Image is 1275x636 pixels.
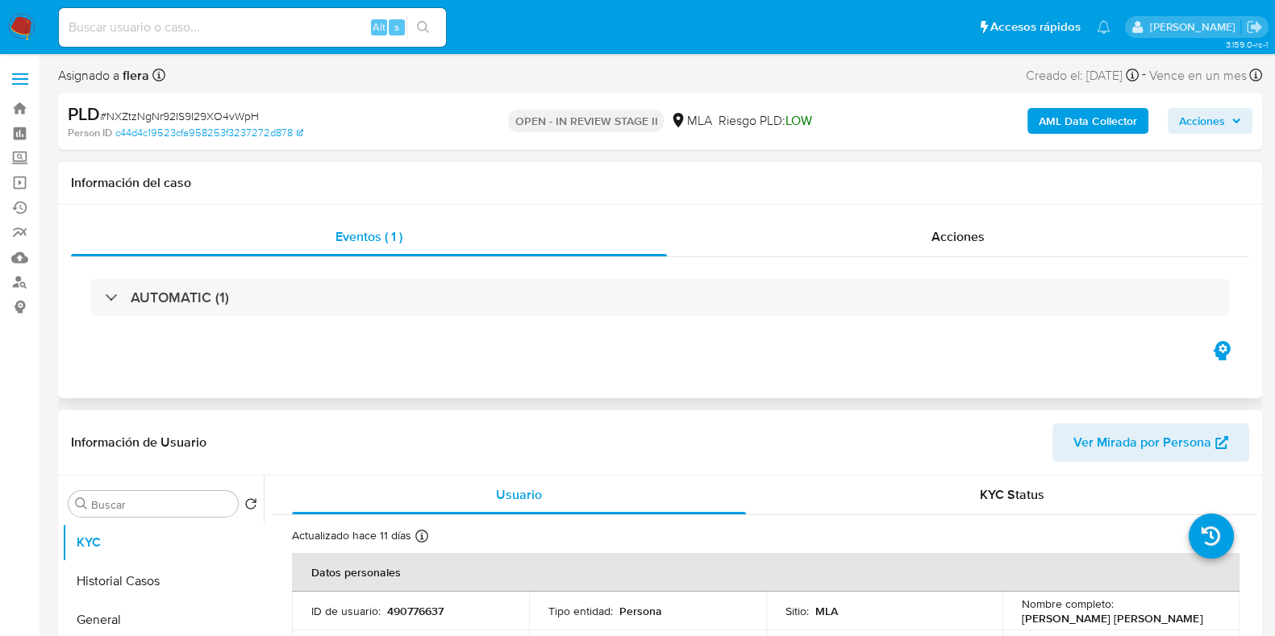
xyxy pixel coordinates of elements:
[1022,611,1202,626] p: [PERSON_NAME] [PERSON_NAME]
[1097,20,1110,34] a: Notificaciones
[619,604,662,618] p: Persona
[292,553,1240,592] th: Datos personales
[718,112,811,130] span: Riesgo PLD:
[59,17,446,38] input: Buscar usuario o caso...
[292,528,411,543] p: Actualizado hace 11 días
[1022,597,1114,611] p: Nombre completo :
[62,523,264,562] button: KYC
[785,604,809,618] p: Sitio :
[1179,108,1225,134] span: Acciones
[115,126,303,140] a: c44d4c19523cfa958253f3237272d878
[100,108,259,124] span: # NXZtzNgNr92IS9I29XO4vWpH
[1039,108,1137,134] b: AML Data Collector
[785,111,811,130] span: LOW
[1149,19,1240,35] p: florencia.lera@mercadolibre.com
[1026,64,1139,86] div: Creado el: [DATE]
[58,67,149,85] span: Asignado a
[131,289,229,306] h3: AUTOMATIC (1)
[311,604,381,618] p: ID de usuario :
[62,562,264,601] button: Historial Casos
[1168,108,1252,134] button: Acciones
[815,604,838,618] p: MLA
[508,110,664,132] p: OPEN - IN REVIEW STAGE II
[373,19,385,35] span: Alt
[1142,64,1146,86] span: -
[496,485,542,504] span: Usuario
[1149,67,1247,85] span: Vence en un mes
[71,434,206,451] h1: Información de Usuario
[980,485,1044,504] span: KYC Status
[68,101,100,127] b: PLD
[931,227,985,246] span: Acciones
[1027,108,1148,134] button: AML Data Collector
[91,497,231,512] input: Buscar
[1246,19,1263,35] a: Salir
[394,19,399,35] span: s
[548,604,613,618] p: Tipo entidad :
[119,66,149,85] b: flera
[406,16,440,39] button: search-icon
[1052,423,1249,462] button: Ver Mirada por Persona
[68,126,112,140] b: Person ID
[90,279,1230,316] div: AUTOMATIC (1)
[990,19,1081,35] span: Accesos rápidos
[75,497,88,510] button: Buscar
[244,497,257,515] button: Volver al orden por defecto
[71,175,1249,191] h1: Información del caso
[670,112,711,130] div: MLA
[1073,423,1211,462] span: Ver Mirada por Persona
[387,604,444,618] p: 490776637
[335,227,402,246] span: Eventos ( 1 )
